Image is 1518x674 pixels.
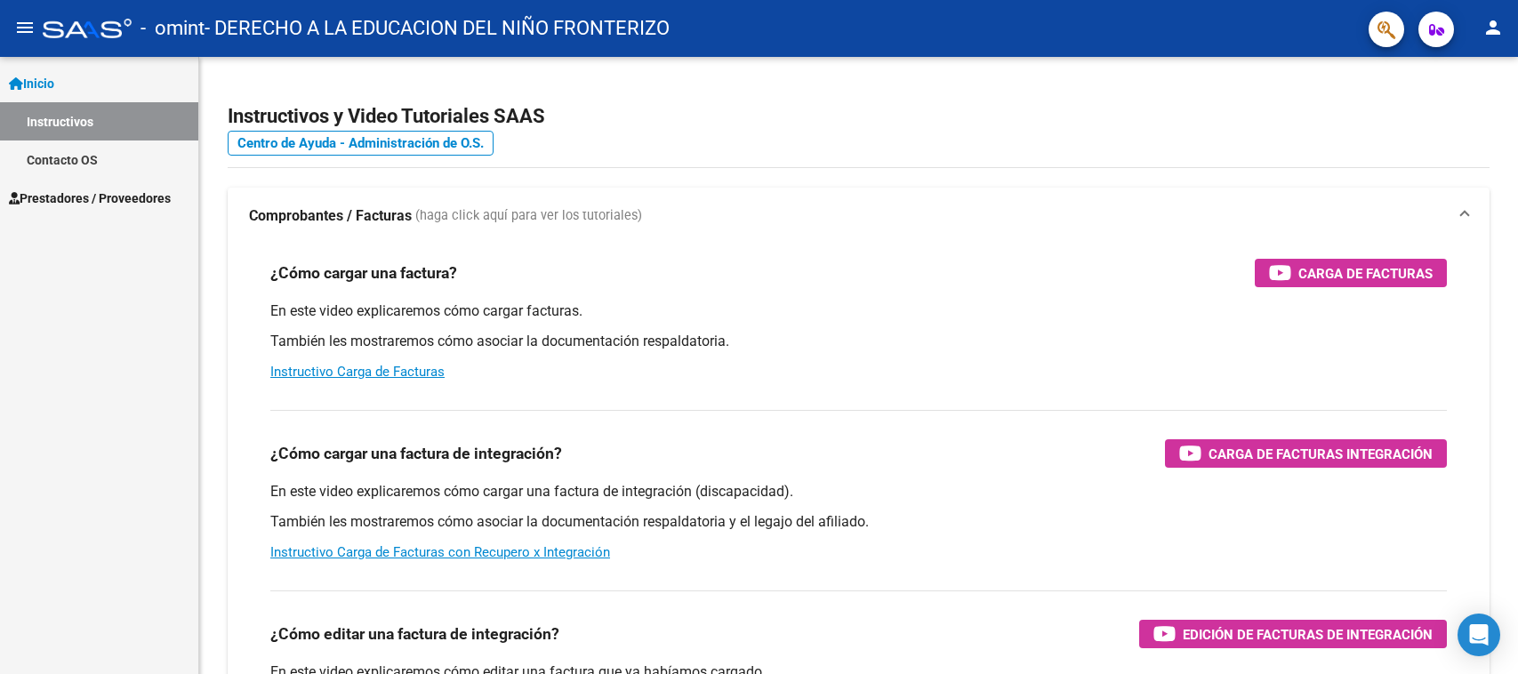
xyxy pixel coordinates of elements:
h3: ¿Cómo cargar una factura? [270,261,457,285]
p: También les mostraremos cómo asociar la documentación respaldatoria y el legajo del afiliado. [270,512,1447,532]
p: En este video explicaremos cómo cargar facturas. [270,301,1447,321]
p: También les mostraremos cómo asociar la documentación respaldatoria. [270,332,1447,351]
span: - DERECHO A LA EDUCACION DEL NIÑO FRONTERIZO [205,9,670,48]
button: Carga de Facturas Integración [1165,439,1447,468]
span: Carga de Facturas [1298,262,1433,285]
mat-expansion-panel-header: Comprobantes / Facturas (haga click aquí para ver los tutoriales) [228,188,1490,245]
div: Open Intercom Messenger [1458,614,1500,656]
span: Prestadores / Proveedores [9,189,171,208]
p: En este video explicaremos cómo cargar una factura de integración (discapacidad). [270,482,1447,501]
a: Instructivo Carga de Facturas con Recupero x Integración [270,544,610,560]
h3: ¿Cómo editar una factura de integración? [270,622,559,646]
span: Carga de Facturas Integración [1209,443,1433,465]
strong: Comprobantes / Facturas [249,206,412,226]
h3: ¿Cómo cargar una factura de integración? [270,441,562,466]
mat-icon: menu [14,17,36,38]
button: Carga de Facturas [1255,259,1447,287]
span: Edición de Facturas de integración [1183,623,1433,646]
button: Edición de Facturas de integración [1139,620,1447,648]
a: Instructivo Carga de Facturas [270,364,445,380]
span: - omint [141,9,205,48]
mat-icon: person [1482,17,1504,38]
span: (haga click aquí para ver los tutoriales) [415,206,642,226]
span: Inicio [9,74,54,93]
a: Centro de Ayuda - Administración de O.S. [228,131,494,156]
h2: Instructivos y Video Tutoriales SAAS [228,100,1490,133]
